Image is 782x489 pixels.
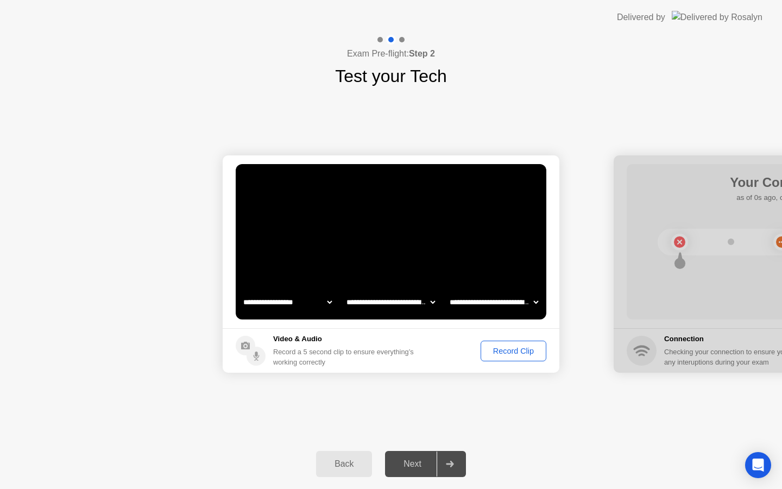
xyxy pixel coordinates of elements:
[241,291,334,313] select: Available cameras
[617,11,665,24] div: Delivered by
[481,341,546,361] button: Record Clip
[672,11,762,23] img: Delivered by Rosalyn
[344,291,437,313] select: Available speakers
[273,347,418,367] div: Record a 5 second clip to ensure everything’s working correctly
[447,291,540,313] select: Available microphones
[273,334,418,344] h5: Video & Audio
[385,451,466,477] button: Next
[335,63,447,89] h1: Test your Tech
[409,49,435,58] b: Step 2
[319,459,369,469] div: Back
[388,459,437,469] div: Next
[347,47,435,60] h4: Exam Pre-flight:
[484,347,543,355] div: Record Clip
[316,451,372,477] button: Back
[745,452,771,478] div: Open Intercom Messenger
